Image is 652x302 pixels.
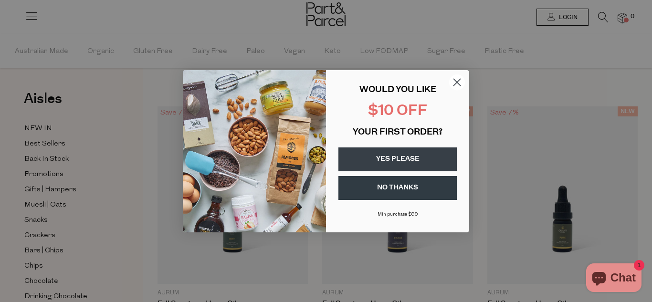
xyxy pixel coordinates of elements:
button: NO THANKS [338,176,457,200]
span: WOULD YOU LIKE [359,86,436,94]
span: $10 OFF [368,104,427,119]
button: YES PLEASE [338,147,457,171]
button: Close dialog [449,74,465,91]
span: YOUR FIRST ORDER? [353,128,442,137]
span: Min purchase $99 [378,212,418,217]
inbox-online-store-chat: Shopify online store chat [583,263,644,294]
img: 43fba0fb-7538-40bc-babb-ffb1a4d097bc.jpeg [183,70,326,232]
